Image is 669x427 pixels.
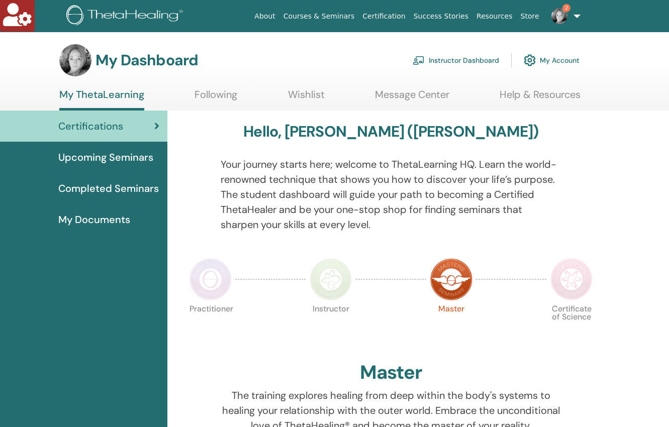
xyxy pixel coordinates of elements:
[310,258,352,300] img: Instructor
[95,51,198,69] h3: My Dashboard
[413,49,499,71] a: Instructor Dashboard
[243,123,538,141] h3: Hello, [PERSON_NAME] ([PERSON_NAME])
[500,88,581,108] a: Help & Resources
[195,88,237,108] a: Following
[310,305,352,347] p: Instructor
[360,361,422,384] h2: Master
[550,258,593,300] img: Certificate of Science
[524,52,536,69] img: cog.svg
[410,7,472,26] a: Success Stories
[358,7,409,26] a: Certification
[288,88,325,108] a: Wishlist
[430,305,472,347] p: Master
[517,7,543,26] a: Store
[189,305,232,347] p: Practitioner
[58,212,130,227] span: My Documents
[472,7,517,26] a: Resources
[430,258,472,300] img: Master
[59,44,91,76] img: default.jpg
[58,181,159,196] span: Completed Seminars
[524,49,580,71] a: My Account
[250,7,279,26] a: About
[551,8,567,24] img: default.jpg
[221,157,561,232] p: Your journey starts here; welcome to ThetaLearning HQ. Learn the world-renowned technique that sh...
[58,119,123,134] span: Certifications
[59,88,144,111] a: My ThetaLearning
[189,258,232,300] img: Practitioner
[413,56,425,65] img: chalkboard-teacher.svg
[550,305,593,347] p: Certificate of Science
[562,4,570,12] span: 2
[375,88,449,108] a: Message Center
[58,150,153,165] span: Upcoming Seminars
[66,5,186,28] img: logo.png
[279,7,359,26] a: Courses & Seminars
